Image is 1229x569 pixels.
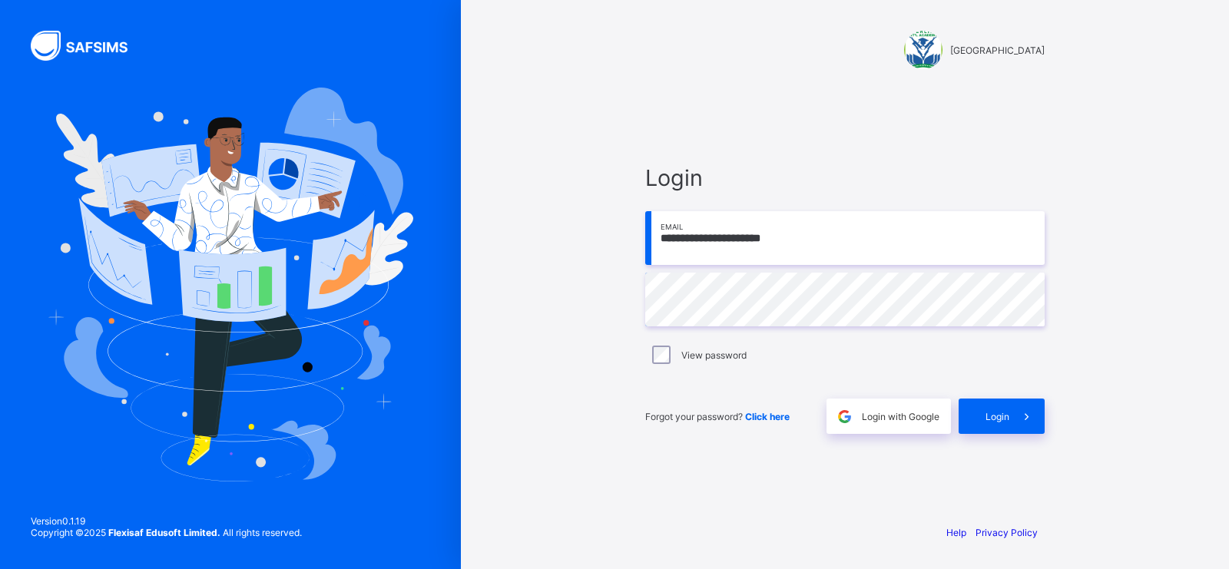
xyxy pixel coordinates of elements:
span: Version 0.1.19 [31,515,302,527]
span: Login [645,164,1045,191]
a: Privacy Policy [976,527,1038,538]
img: Hero Image [48,88,413,481]
span: Forgot your password? [645,411,790,422]
span: Login [986,411,1009,422]
a: Click here [745,411,790,422]
span: Copyright © 2025 All rights reserved. [31,527,302,538]
strong: Flexisaf Edusoft Limited. [108,527,220,538]
label: View password [681,349,747,361]
span: Login with Google [862,411,939,422]
img: SAFSIMS Logo [31,31,146,61]
a: Help [946,527,966,538]
img: google.396cfc9801f0270233282035f929180a.svg [836,408,853,425]
span: [GEOGRAPHIC_DATA] [950,45,1045,56]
